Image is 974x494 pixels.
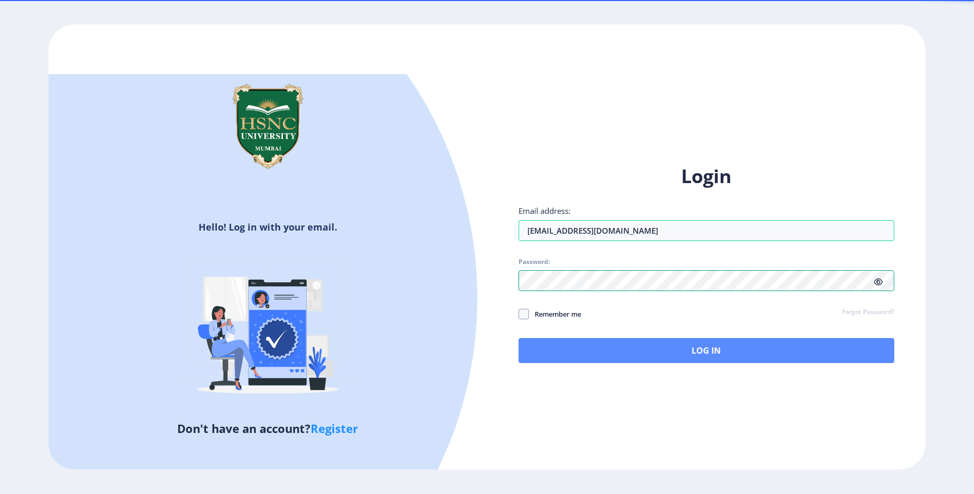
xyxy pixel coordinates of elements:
[311,420,358,436] a: Register
[216,74,320,178] img: hsnc.png
[842,308,894,317] a: Forgot Password?
[519,206,571,216] label: Email address:
[519,164,894,189] h1: Login
[529,308,581,320] span: Remember me
[519,338,894,363] button: Log In
[519,220,894,241] input: Email address
[56,420,479,437] h5: Don't have an account?
[177,237,359,420] img: Verified-rafiki.svg
[519,258,550,266] label: Password:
